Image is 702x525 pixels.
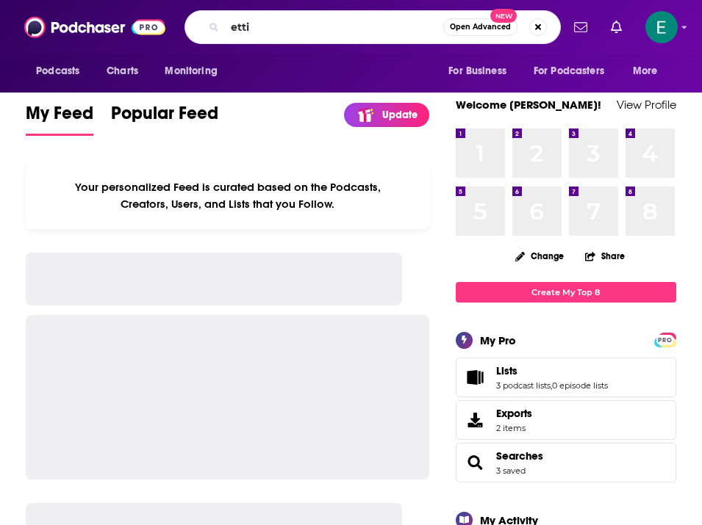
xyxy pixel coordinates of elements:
button: open menu [524,57,626,85]
span: Podcasts [36,61,79,82]
a: PRO [656,333,674,344]
span: My Feed [26,102,93,133]
span: PRO [656,335,674,346]
a: 3 podcast lists [496,380,551,391]
a: My Feed [26,102,93,136]
p: Update [382,109,418,121]
span: , [551,380,552,391]
button: open menu [154,57,236,85]
span: Popular Feed [111,102,218,133]
a: Update [344,103,429,127]
span: Charts [107,61,138,82]
button: Share [584,242,626,270]
span: Lists [496,364,517,377]
span: For Business [448,61,506,82]
div: Your personalized Feed is curated based on the Podcasts, Creators, Users, and Lists that you Follow. [26,162,429,229]
a: Show notifications dropdown [605,15,628,40]
div: Search podcasts, credits, & more... [185,10,561,44]
a: Lists [496,364,608,377]
span: Monitoring [165,61,217,82]
a: 0 episode lists [552,380,608,391]
button: Change [506,247,573,265]
span: Exports [496,407,532,420]
a: Popular Feed [111,102,218,136]
a: Exports [456,400,676,440]
button: open menu [438,57,525,85]
span: More [633,61,658,82]
span: Logged in as ellien [645,11,678,43]
span: For Podcasters [534,61,604,82]
button: open menu [26,57,99,85]
span: Searches [456,443,676,482]
span: Open Advanced [450,23,511,31]
span: Exports [461,410,490,430]
a: Show notifications dropdown [568,15,593,40]
button: open menu [623,57,676,85]
button: Open AdvancedNew [443,18,517,36]
a: Searches [461,452,490,473]
img: User Profile [645,11,678,43]
button: Show profile menu [645,11,678,43]
img: Podchaser - Follow, Share and Rate Podcasts [24,13,165,41]
a: View Profile [617,98,676,112]
a: Lists [461,367,490,388]
a: 3 saved [496,466,526,476]
a: Charts [97,57,147,85]
a: Welcome [PERSON_NAME]! [456,98,601,112]
input: Search podcasts, credits, & more... [225,15,443,39]
span: 2 items [496,423,532,433]
a: Create My Top 8 [456,282,676,302]
span: New [490,9,517,23]
span: Lists [456,358,676,397]
div: My Pro [480,333,516,347]
a: Searches [496,449,543,463]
